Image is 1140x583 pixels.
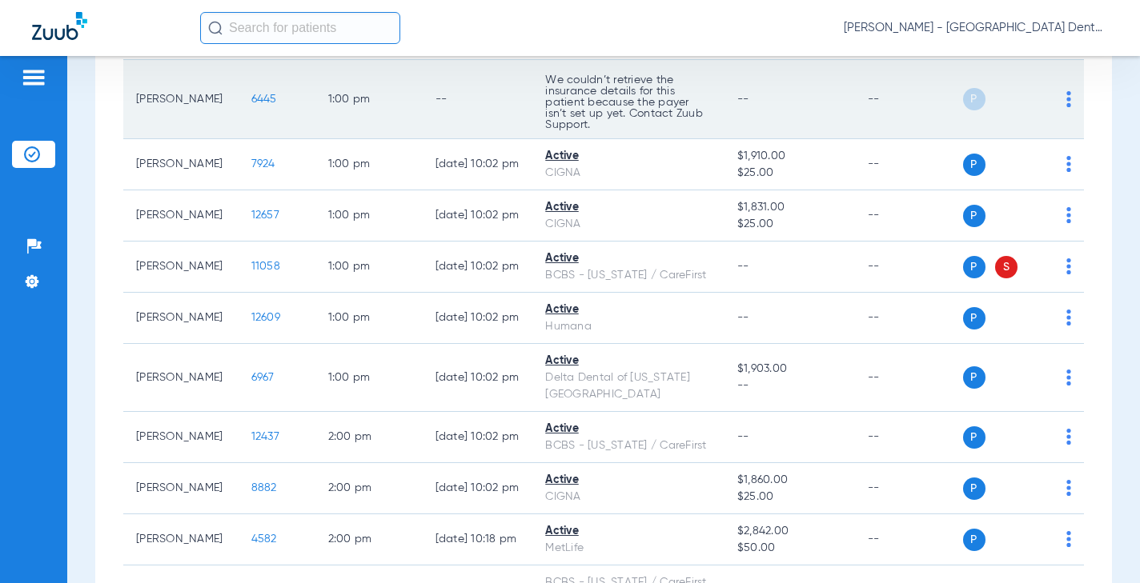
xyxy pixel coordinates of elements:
[737,523,842,540] span: $2,842.00
[545,369,712,403] div: Delta Dental of [US_STATE][GEOGRAPHIC_DATA]
[423,463,533,514] td: [DATE] 10:02 PM
[315,242,423,293] td: 1:00 PM
[737,312,749,323] span: --
[963,88,985,110] span: P
[855,242,963,293] td: --
[123,139,239,190] td: [PERSON_NAME]
[545,165,712,182] div: CIGNA
[545,74,712,130] p: We couldn’t retrieve the insurance details for this patient because the payer isn’t set up yet. C...
[123,344,239,412] td: [PERSON_NAME]
[123,242,239,293] td: [PERSON_NAME]
[315,514,423,565] td: 2:00 PM
[844,20,1108,36] span: [PERSON_NAME] - [GEOGRAPHIC_DATA] Dental
[855,463,963,514] td: --
[315,60,423,139] td: 1:00 PM
[315,293,423,344] td: 1:00 PM
[545,421,712,437] div: Active
[423,139,533,190] td: [DATE] 10:02 PM
[423,293,533,344] td: [DATE] 10:02 PM
[545,216,712,233] div: CIGNA
[1066,369,1071,385] img: group-dot-blue.svg
[545,250,712,267] div: Active
[1066,429,1071,445] img: group-dot-blue.svg
[315,463,423,514] td: 2:00 PM
[737,472,842,489] span: $1,860.00
[423,344,533,412] td: [DATE] 10:02 PM
[251,482,277,493] span: 8882
[855,293,963,344] td: --
[1066,156,1071,172] img: group-dot-blue.svg
[855,344,963,412] td: --
[545,267,712,284] div: BCBS - [US_STATE] / CareFirst
[423,190,533,242] td: [DATE] 10:02 PM
[545,301,712,318] div: Active
[423,514,533,565] td: [DATE] 10:18 PM
[545,318,712,335] div: Humana
[855,139,963,190] td: --
[855,412,963,463] td: --
[545,489,712,505] div: CIGNA
[251,431,279,442] span: 12437
[963,256,985,278] span: P
[545,199,712,216] div: Active
[123,514,239,565] td: [PERSON_NAME]
[737,148,842,165] span: $1,910.00
[737,361,842,377] span: $1,903.00
[200,12,400,44] input: Search for patients
[21,68,46,87] img: hamburger-icon
[995,256,1018,278] span: S
[545,353,712,369] div: Active
[963,205,985,227] span: P
[251,372,275,383] span: 6967
[545,472,712,489] div: Active
[251,533,277,545] span: 4582
[737,489,842,505] span: $25.00
[855,514,963,565] td: --
[315,344,423,412] td: 1:00 PM
[963,366,985,389] span: P
[315,190,423,242] td: 1:00 PM
[251,261,280,272] span: 11058
[423,60,533,139] td: --
[1066,207,1071,223] img: group-dot-blue.svg
[545,523,712,540] div: Active
[545,437,712,454] div: BCBS - [US_STATE] / CareFirst
[855,190,963,242] td: --
[963,154,985,176] span: P
[251,312,280,323] span: 12609
[737,261,749,272] span: --
[737,94,749,105] span: --
[855,60,963,139] td: --
[1066,91,1071,107] img: group-dot-blue.svg
[545,540,712,557] div: MetLife
[963,307,985,329] span: P
[423,412,533,463] td: [DATE] 10:02 PM
[423,242,533,293] td: [DATE] 10:02 PM
[737,199,842,216] span: $1,831.00
[123,463,239,514] td: [PERSON_NAME]
[737,431,749,442] span: --
[545,148,712,165] div: Active
[123,190,239,242] td: [PERSON_NAME]
[1060,506,1140,583] iframe: Chat Widget
[963,426,985,449] span: P
[251,210,279,221] span: 12657
[1066,480,1071,496] img: group-dot-blue.svg
[1066,309,1071,325] img: group-dot-blue.svg
[737,165,842,182] span: $25.00
[315,139,423,190] td: 1:00 PM
[963,529,985,551] span: P
[737,216,842,233] span: $25.00
[315,412,423,463] td: 2:00 PM
[1066,258,1071,274] img: group-dot-blue.svg
[737,377,842,394] span: --
[123,412,239,463] td: [PERSON_NAME]
[251,94,277,105] span: 6445
[123,60,239,139] td: [PERSON_NAME]
[32,12,87,40] img: Zuub Logo
[737,540,842,557] span: $50.00
[963,477,985,500] span: P
[123,293,239,344] td: [PERSON_NAME]
[251,158,275,170] span: 7924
